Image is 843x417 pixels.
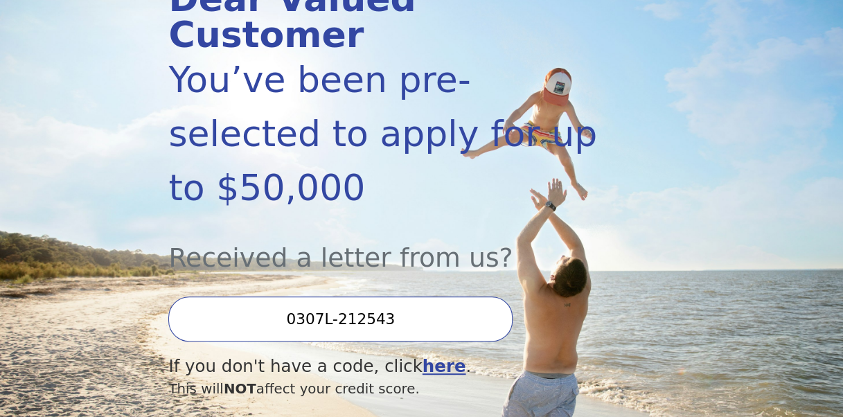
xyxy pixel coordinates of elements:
[168,215,598,278] div: Received a letter from us?
[224,381,256,397] span: NOT
[168,53,598,215] div: You’ve been pre-selected to apply for up to $50,000
[168,296,513,341] input: Enter your Offer Code:
[423,356,466,376] a: here
[168,354,598,380] div: If you don't have a code, click .
[168,379,598,400] div: This will affect your credit score.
